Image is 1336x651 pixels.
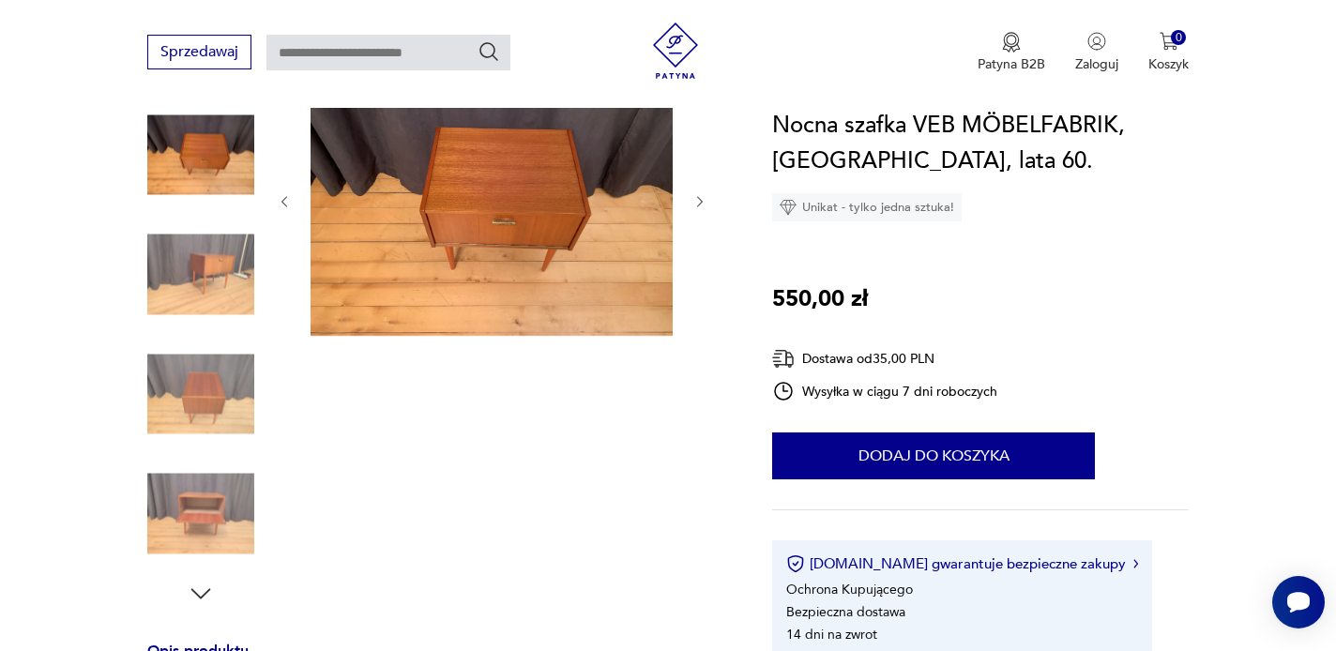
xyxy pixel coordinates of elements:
[1148,32,1189,73] button: 0Koszyk
[147,101,254,208] img: Zdjęcie produktu Nocna szafka VEB MÖBELFABRIK, Niemcy, lata 60.
[978,55,1045,73] p: Patyna B2B
[1148,55,1189,73] p: Koszyk
[1075,32,1118,73] button: Zaloguj
[786,603,905,621] li: Bezpieczna dostawa
[772,347,795,371] img: Ikona dostawy
[780,199,797,216] img: Ikona diamentu
[1087,32,1106,51] img: Ikonka użytkownika
[147,341,254,447] img: Zdjęcie produktu Nocna szafka VEB MÖBELFABRIK, Niemcy, lata 60.
[1133,559,1139,568] img: Ikona strzałki w prawo
[147,461,254,568] img: Zdjęcie produktu Nocna szafka VEB MÖBELFABRIK, Niemcy, lata 60.
[772,347,997,371] div: Dostawa od 35,00 PLN
[147,35,251,69] button: Sprzedawaj
[1160,32,1178,51] img: Ikona koszyka
[786,581,913,598] li: Ochrona Kupującego
[1171,30,1187,46] div: 0
[772,193,962,221] div: Unikat - tylko jedna sztuka!
[786,554,805,573] img: Ikona certyfikatu
[1075,55,1118,73] p: Zaloguj
[772,281,868,317] p: 550,00 zł
[147,47,251,60] a: Sprzedawaj
[786,554,1138,573] button: [DOMAIN_NAME] gwarantuje bezpieczne zakupy
[478,40,500,63] button: Szukaj
[772,432,1095,479] button: Dodaj do koszyka
[786,626,877,643] li: 14 dni na zwrot
[978,32,1045,73] button: Patyna B2B
[647,23,704,79] img: Patyna - sklep z meblami i dekoracjami vintage
[1272,576,1325,628] iframe: Smartsupp widget button
[1002,32,1021,53] img: Ikona medalu
[978,32,1045,73] a: Ikona medaluPatyna B2B
[772,108,1189,179] h1: Nocna szafka VEB MÖBELFABRIK, [GEOGRAPHIC_DATA], lata 60.
[147,221,254,328] img: Zdjęcie produktu Nocna szafka VEB MÖBELFABRIK, Niemcy, lata 60.
[311,64,673,336] img: Zdjęcie produktu Nocna szafka VEB MÖBELFABRIK, Niemcy, lata 60.
[772,380,997,402] div: Wysyłka w ciągu 7 dni roboczych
